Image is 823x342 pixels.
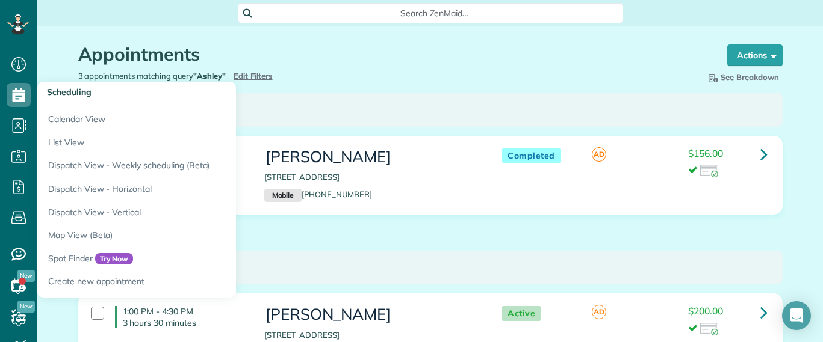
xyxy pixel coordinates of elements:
[123,317,246,328] p: 3 hours 30 minutes
[37,247,338,270] a: Spot FinderTry Now
[78,44,704,64] h1: Appointments
[37,154,338,177] a: Dispatch View - Weekly scheduling (Beta)
[700,165,718,178] img: icon_credit_card_success-27c2c4fc500a7f1a58a13ef14842cb958d03041fefb464fd2e53c949a5770e83.png
[700,323,718,336] img: icon_credit_card_success-27c2c4fc500a7f1a58a13ef14842cb958d03041fefb464fd2e53c949a5770e83.png
[502,306,541,321] span: Active
[782,301,811,330] div: Open Intercom Messenger
[264,189,302,202] small: Mobile
[592,305,606,319] span: AD
[502,148,561,163] span: Completed
[37,131,338,154] a: List View
[264,329,477,341] p: [STREET_ADDRESS]
[706,72,779,82] span: See Breakdown
[93,259,768,276] h3: [DATE]
[703,70,783,84] button: See Breakdown
[234,71,273,81] a: Edit Filters
[37,103,338,131] a: Calendar View
[264,189,372,199] a: Mobile[PHONE_NUMBER]
[47,87,92,97] span: Scheduling
[95,253,134,265] span: Try Now
[727,44,783,66] button: Actions
[688,305,723,317] span: $200.00
[264,171,477,183] p: [STREET_ADDRESS]
[37,177,338,201] a: Dispatch View - Horizontal
[93,101,768,118] h3: [DATE]
[69,70,430,82] div: 3 appointments matching query
[37,201,338,224] a: Dispatch View - Vertical
[37,224,338,247] a: Map View (Beta)
[592,147,606,162] span: AD
[193,71,226,81] strong: "Ashley"
[264,148,477,166] h3: [PERSON_NAME]
[115,306,246,328] h4: 1:00 PM - 4:30 PM
[37,270,338,298] a: Create new appointment
[264,306,477,323] h3: [PERSON_NAME]
[688,147,723,159] span: $156.00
